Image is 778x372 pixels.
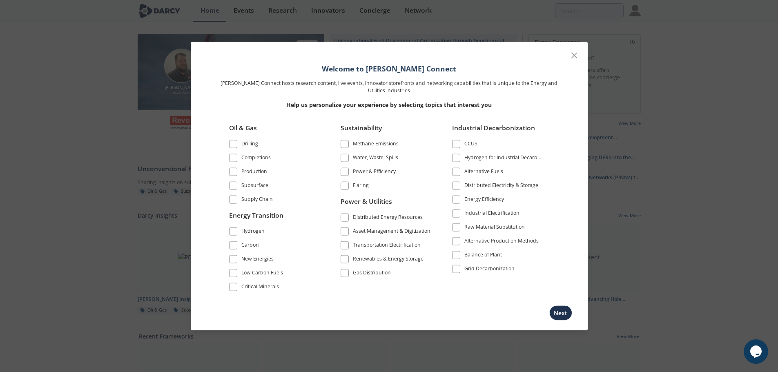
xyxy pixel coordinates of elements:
[744,339,770,364] iframe: chat widget
[464,167,503,177] div: Alternative Fuels
[549,305,572,321] button: Next
[218,63,561,74] h1: Welcome to [PERSON_NAME] Connect
[464,195,504,205] div: Energy Efficiency
[464,223,525,233] div: Raw Material Substitution
[241,227,265,237] div: Hydrogen
[218,79,561,94] p: [PERSON_NAME] Connect hosts research content, live events, innovator storefronts and networking c...
[353,167,396,177] div: Power & Efficiency
[241,181,268,191] div: Subsurface
[353,181,369,191] div: Flaring
[464,140,477,149] div: CCUS
[241,154,271,163] div: Completions
[341,123,432,138] div: Sustainability
[241,241,259,251] div: Carbon
[341,197,432,212] div: Power & Utilities
[241,167,267,177] div: Production
[241,255,274,265] div: New Energies
[241,140,258,149] div: Drilling
[353,154,398,163] div: Water, Waste, Spills
[464,251,502,261] div: Balance of Plant
[353,269,391,279] div: Gas Distribution
[353,255,424,265] div: Renewables & Energy Storage
[464,265,515,274] div: Grid Decarbonization
[241,195,273,205] div: Supply Chain
[241,269,283,279] div: Low Carbon Fuels
[464,154,544,163] div: Hydrogen for Industrial Decarbonization
[353,214,423,223] div: Distributed Energy Resources
[464,181,538,191] div: Distributed Electricity & Storage
[452,123,544,138] div: Industrial Decarbonization
[353,241,421,251] div: Transportation Electrification
[229,123,321,138] div: Oil & Gas
[353,140,399,149] div: Methane Emissions
[241,283,279,293] div: Critical Minerals
[218,100,561,109] p: Help us personalize your experience by selecting topics that interest you
[353,227,430,237] div: Asset Management & Digitization
[464,237,539,247] div: Alternative Production Methods
[229,211,321,226] div: Energy Transition
[464,209,519,219] div: Industrial Electrification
